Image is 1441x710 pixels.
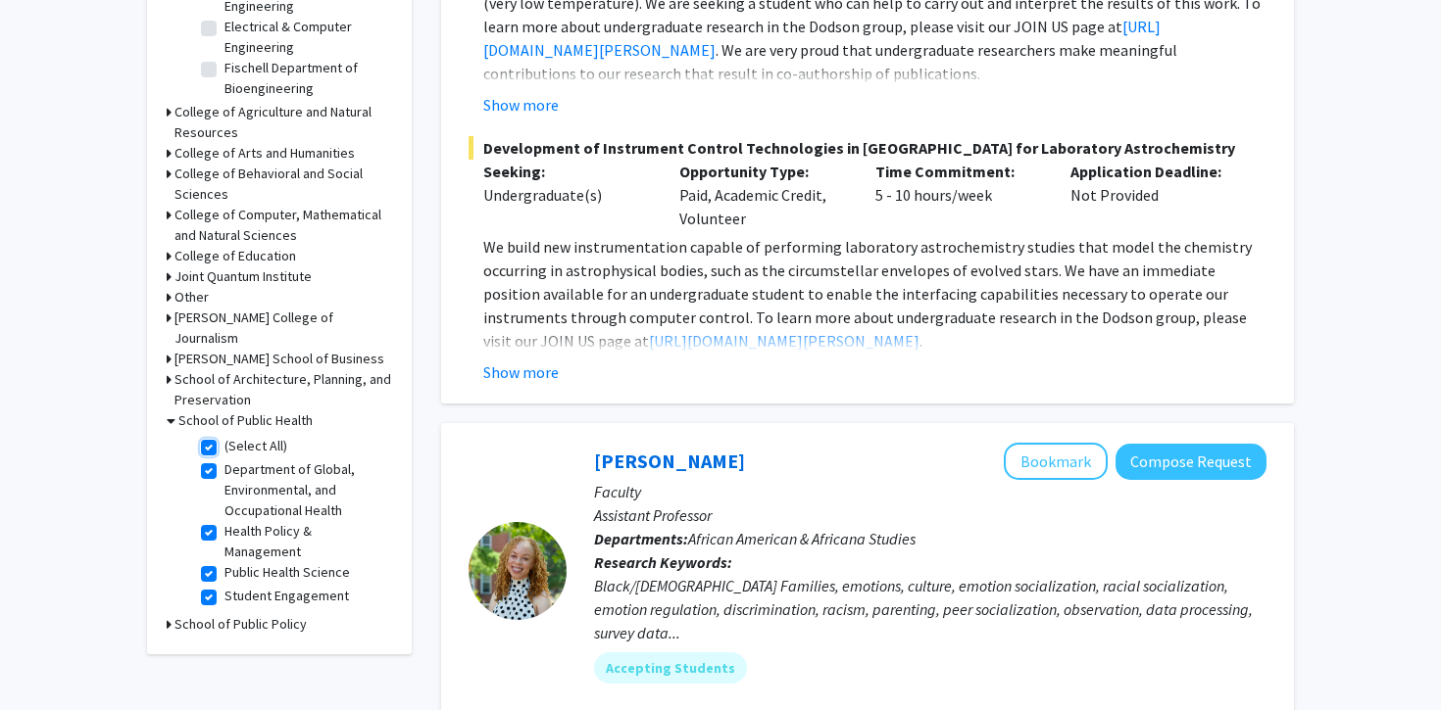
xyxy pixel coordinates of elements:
[224,99,387,140] label: Materials Science & Engineering
[875,160,1042,183] p: Time Commitment:
[594,574,1267,644] div: Black/[DEMOGRAPHIC_DATA] Families, emotions, culture, emotion socialization, racial socialization...
[483,93,559,117] button: Show more
[224,521,387,562] label: Health Policy & Management
[174,246,296,266] h3: College of Education
[594,503,1267,527] p: Assistant Professor
[483,360,559,384] button: Show more
[174,308,392,349] h3: [PERSON_NAME] College of Journalism
[174,349,384,369] h3: [PERSON_NAME] School of Business
[688,529,916,548] span: African American & Africana Studies
[224,586,349,606] label: Student Engagement
[1070,160,1237,183] p: Application Deadline:
[174,164,392,205] h3: College of Behavioral and Social Sciences
[594,480,1267,503] p: Faculty
[483,160,650,183] p: Seeking:
[174,369,392,410] h3: School of Architecture, Planning, and Preservation
[178,410,313,431] h3: School of Public Health
[174,143,355,164] h3: College of Arts and Humanities
[649,331,919,351] a: [URL][DOMAIN_NAME][PERSON_NAME]
[174,614,307,635] h3: School of Public Policy
[594,529,688,548] b: Departments:
[594,552,732,572] b: Research Keywords:
[224,58,387,99] label: Fischell Department of Bioengineering
[469,136,1267,160] span: Development of Instrument Control Technologies in [GEOGRAPHIC_DATA] for Laboratory Astrochemistry
[594,652,747,684] mat-chip: Accepting Students
[224,459,387,521] label: Department of Global, Environmental, and Occupational Health
[224,562,350,583] label: Public Health Science
[1004,443,1108,480] button: Add Angel Dunbar to Bookmarks
[174,266,312,287] h3: Joint Quantum Institute
[594,449,745,473] a: [PERSON_NAME]
[679,160,846,183] p: Opportunity Type:
[224,436,287,456] label: (Select All)
[1116,444,1267,480] button: Compose Request to Angel Dunbar
[174,205,392,246] h3: College of Computer, Mathematical and Natural Sciences
[665,160,861,230] div: Paid, Academic Credit, Volunteer
[483,235,1267,353] p: We build new instrumentation capable of performing laboratory astrochemistry studies that model t...
[174,287,209,308] h3: Other
[483,183,650,207] div: Undergraduate(s)
[224,17,387,58] label: Electrical & Computer Engineering
[861,160,1057,230] div: 5 - 10 hours/week
[174,102,392,143] h3: College of Agriculture and Natural Resources
[15,622,83,695] iframe: Chat
[1056,160,1252,230] div: Not Provided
